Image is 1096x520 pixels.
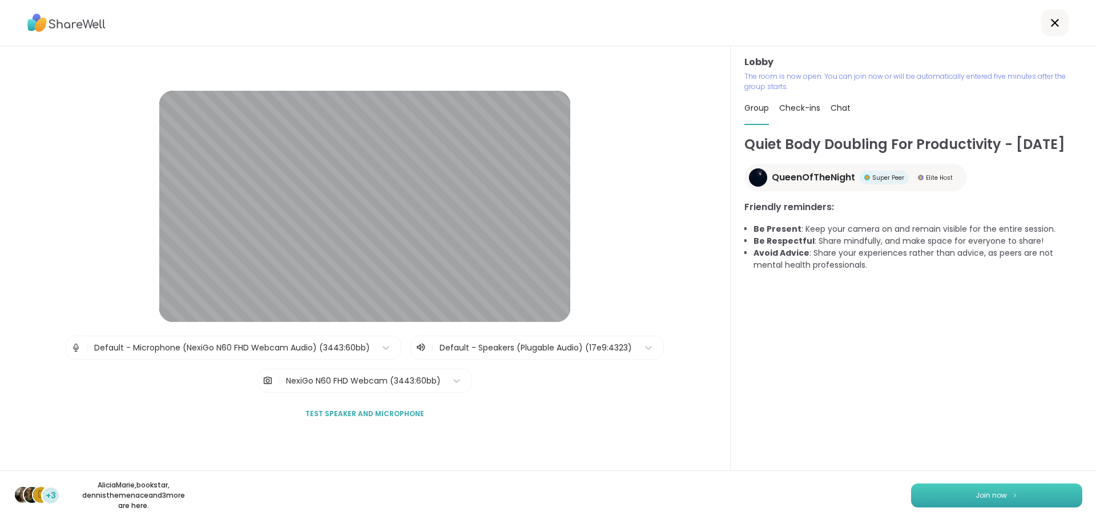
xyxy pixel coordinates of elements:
span: Join now [976,490,1007,501]
span: d [38,487,45,502]
b: Avoid Advice [753,247,809,259]
img: ShareWell Logo [27,10,106,36]
span: Test speaker and microphone [305,409,424,419]
img: Camera [263,369,273,392]
li: : Share mindfully, and make space for everyone to share! [753,235,1082,247]
img: AliciaMarie [15,487,31,503]
img: Elite Host [918,175,924,180]
span: | [86,336,88,359]
p: The room is now open. You can join now or will be automatically entered five minutes after the gr... [744,71,1082,92]
button: Test speaker and microphone [301,402,429,426]
li: : Keep your camera on and remain visible for the entire session. [753,223,1082,235]
b: Be Respectful [753,235,815,247]
h1: Quiet Body Doubling For Productivity - [DATE] [744,134,1082,155]
img: bookstar [24,487,40,503]
img: ShareWell Logomark [1012,492,1018,498]
span: Elite Host [926,174,953,182]
h3: Lobby [744,55,1082,69]
img: Microphone [71,336,81,359]
b: Be Present [753,223,801,235]
span: Check-ins [779,102,820,114]
span: | [277,369,280,392]
span: Group [744,102,769,114]
span: | [431,341,434,354]
img: QueenOfTheNight [749,168,767,187]
h3: Friendly reminders: [744,200,1082,214]
span: +3 [46,490,56,502]
span: Chat [831,102,851,114]
span: Super Peer [872,174,904,182]
button: Join now [911,483,1082,507]
div: NexiGo N60 FHD Webcam (3443:60bb) [286,375,441,387]
p: AliciaMarie , bookstar , dennisthemenace and 3 more are here. [70,480,198,511]
span: QueenOfTheNight [772,171,855,184]
div: Default - Microphone (NexiGo N60 FHD Webcam Audio) (3443:60bb) [94,342,370,354]
a: QueenOfTheNightQueenOfTheNightSuper PeerSuper PeerElite HostElite Host [744,164,966,191]
img: Super Peer [864,175,870,180]
li: : Share your experiences rather than advice, as peers are not mental health professionals. [753,247,1082,271]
